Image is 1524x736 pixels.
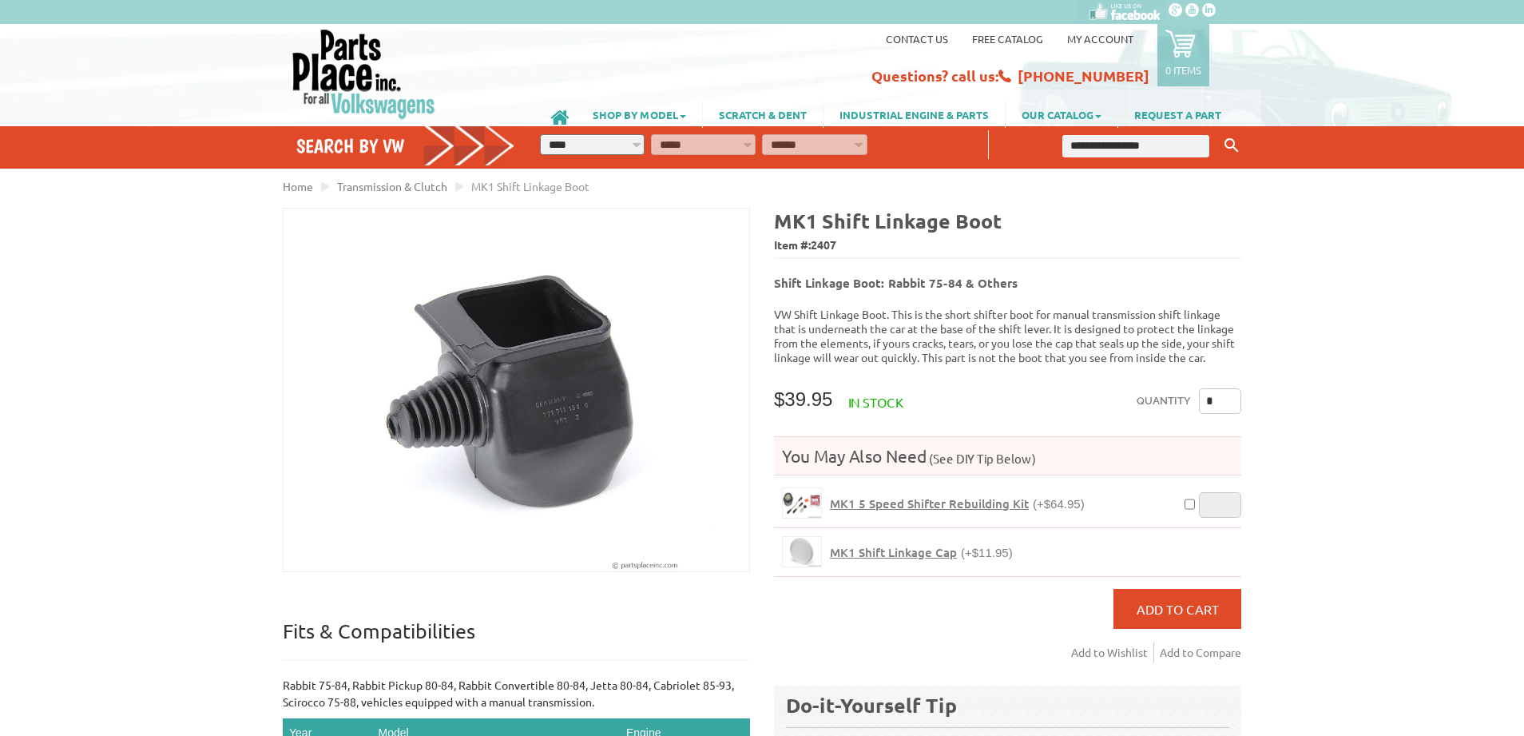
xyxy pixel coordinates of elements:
[577,101,702,128] a: SHOP BY MODEL
[830,545,1013,560] a: MK1 Shift Linkage Cap(+$11.95)
[830,496,1085,511] a: MK1 5 Speed Shifter Rebuilding Kit(+$64.95)
[886,32,948,46] a: Contact us
[783,537,821,567] img: MK1 Shift Linkage Cap
[337,179,447,193] a: Transmission & Clutch
[1067,32,1133,46] a: My Account
[830,495,1029,511] span: MK1 5 Speed Shifter Rebuilding Kit
[824,101,1005,128] a: INDUSTRIAL ENGINE & PARTS
[830,544,957,560] span: MK1 Shift Linkage Cap
[471,179,589,193] span: MK1 Shift Linkage Boot
[811,237,836,252] span: 2407
[774,234,1241,257] span: Item #:
[284,209,749,571] img: MK1 Shift Linkage Boot
[774,208,1002,233] b: MK1 Shift Linkage Boot
[296,134,515,157] h4: Search by VW
[783,488,821,518] img: MK1 5 Speed Shifter Rebuilding Kit
[972,32,1043,46] a: Free Catalog
[1118,101,1237,128] a: REQUEST A PART
[1165,63,1201,77] p: 0 items
[774,388,832,410] span: $39.95
[1137,388,1191,414] label: Quantity
[774,275,1018,291] b: Shift Linkage Boot: Rabbit 75-84 & Others
[703,101,823,128] a: SCRATCH & DENT
[1006,101,1117,128] a: OUR CATALOG
[786,692,957,718] b: Do-it-Yourself Tip
[283,677,750,710] p: Rabbit 75-84, Rabbit Pickup 80-84, Rabbit Convertible 80-84, Jetta 80-84, Cabriolet 85-93, Sciroc...
[782,487,822,519] a: MK1 5 Speed Shifter Rebuilding Kit
[848,394,903,410] span: In stock
[782,536,822,567] a: MK1 Shift Linkage Cap
[1157,24,1209,86] a: 0 items
[283,179,313,193] a: Home
[1160,643,1241,662] a: Add to Compare
[1113,589,1241,629] button: Add to Cart
[291,28,437,120] img: Parts Place Inc!
[1033,497,1085,511] span: (+$64.95)
[961,546,1013,559] span: (+$11.95)
[1220,133,1244,159] button: Keyword Search
[927,451,1036,466] span: (See DIY Tip Below)
[1071,643,1154,662] a: Add to Wishlist
[774,307,1241,364] p: VW Shift Linkage Boot. This is the short shifter boot for manual transmission shift linkage that ...
[1137,601,1219,617] span: Add to Cart
[774,445,1241,467] h4: You May Also Need
[283,619,750,661] p: Fits & Compatibilities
